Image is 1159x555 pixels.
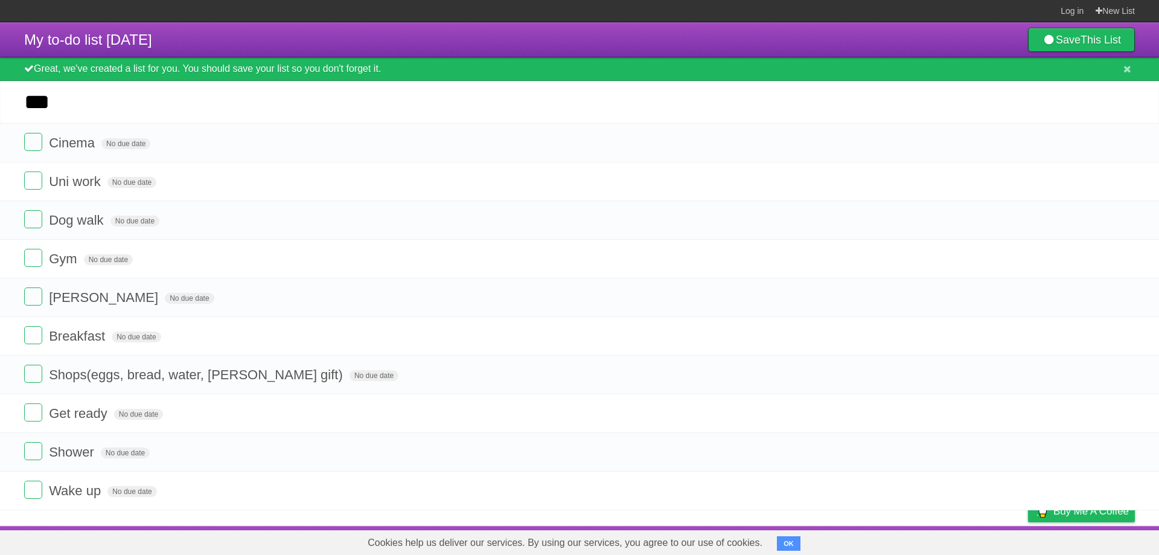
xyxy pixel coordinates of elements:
[24,481,42,499] label: Done
[49,174,104,189] span: Uni work
[49,406,110,421] span: Get ready
[107,177,156,188] span: No due date
[165,293,214,304] span: No due date
[24,326,42,344] label: Done
[1053,501,1129,522] span: Buy me a coffee
[107,486,156,497] span: No due date
[907,529,956,552] a: Developers
[24,249,42,267] label: Done
[24,172,42,190] label: Done
[49,367,346,382] span: Shops(eggs, bread, water, [PERSON_NAME] gift)
[971,529,998,552] a: Terms
[1059,529,1135,552] a: Suggest a feature
[24,403,42,422] label: Done
[24,442,42,460] label: Done
[1034,501,1050,521] img: Buy me a coffee
[112,332,161,342] span: No due date
[49,251,80,266] span: Gym
[1081,34,1121,46] b: This List
[49,329,108,344] span: Breakfast
[24,287,42,306] label: Done
[49,290,161,305] span: [PERSON_NAME]
[84,254,133,265] span: No due date
[1028,500,1135,522] a: Buy me a coffee
[356,531,774,555] span: Cookies help us deliver our services. By using our services, you agree to our use of cookies.
[101,448,150,458] span: No due date
[101,138,150,149] span: No due date
[110,216,159,226] span: No due date
[867,529,893,552] a: About
[49,444,97,460] span: Shower
[1028,28,1135,52] a: SaveThis List
[777,536,800,551] button: OK
[49,213,106,228] span: Dog walk
[49,483,104,498] span: Wake up
[114,409,163,420] span: No due date
[24,133,42,151] label: Done
[24,365,42,383] label: Done
[24,210,42,228] label: Done
[1012,529,1044,552] a: Privacy
[24,31,152,48] span: My to-do list [DATE]
[350,370,398,381] span: No due date
[49,135,98,150] span: Cinema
